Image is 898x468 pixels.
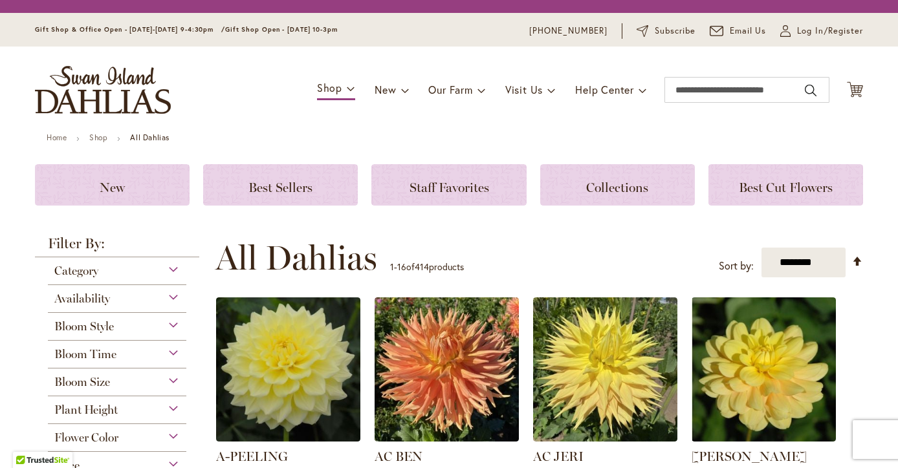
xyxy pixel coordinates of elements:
[130,133,170,142] strong: All Dahlias
[390,261,394,273] span: 1
[100,180,125,195] span: New
[397,261,406,273] span: 16
[35,237,199,257] strong: Filter By:
[780,25,863,37] a: Log In/Register
[47,133,67,142] a: Home
[248,180,312,195] span: Best Sellers
[54,403,118,417] span: Plant Height
[225,25,338,34] span: Gift Shop Open - [DATE] 10-3pm
[575,83,634,96] span: Help Center
[415,261,429,273] span: 414
[805,80,816,101] button: Search
[505,83,543,96] span: Visit Us
[317,81,342,94] span: Shop
[637,25,695,37] a: Subscribe
[533,449,584,464] a: AC JERI
[708,164,863,206] a: Best Cut Flowers
[89,133,107,142] a: Shop
[216,432,360,444] a: A-Peeling
[540,164,695,206] a: Collections
[215,239,377,277] span: All Dahlias
[203,164,358,206] a: Best Sellers
[375,449,422,464] a: AC BEN
[35,25,225,34] span: Gift Shop & Office Open - [DATE]-[DATE] 9-4:30pm /
[54,347,116,361] span: Bloom Time
[54,375,110,389] span: Bloom Size
[410,180,489,195] span: Staff Favorites
[54,319,114,334] span: Bloom Style
[692,297,836,441] img: AHOY MATEY
[529,25,608,37] a: [PHONE_NUMBER]
[10,422,46,458] iframe: Launch Accessibility Center
[655,25,695,37] span: Subscribe
[710,25,767,37] a: Email Us
[35,66,171,114] a: store logo
[692,449,807,464] a: [PERSON_NAME]
[730,25,767,37] span: Email Us
[375,83,396,96] span: New
[216,297,360,441] img: A-Peeling
[739,180,833,195] span: Best Cut Flowers
[54,292,110,306] span: Availability
[375,432,519,444] a: AC BEN
[54,264,98,278] span: Category
[390,257,464,277] p: - of products
[35,164,190,206] a: New
[54,431,118,445] span: Flower Color
[375,297,519,441] img: AC BEN
[428,83,472,96] span: Our Farm
[371,164,526,206] a: Staff Favorites
[692,432,836,444] a: AHOY MATEY
[533,297,677,441] img: AC Jeri
[216,449,288,464] a: A-PEELING
[719,254,754,278] label: Sort by:
[533,432,677,444] a: AC Jeri
[797,25,863,37] span: Log In/Register
[586,180,648,195] span: Collections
